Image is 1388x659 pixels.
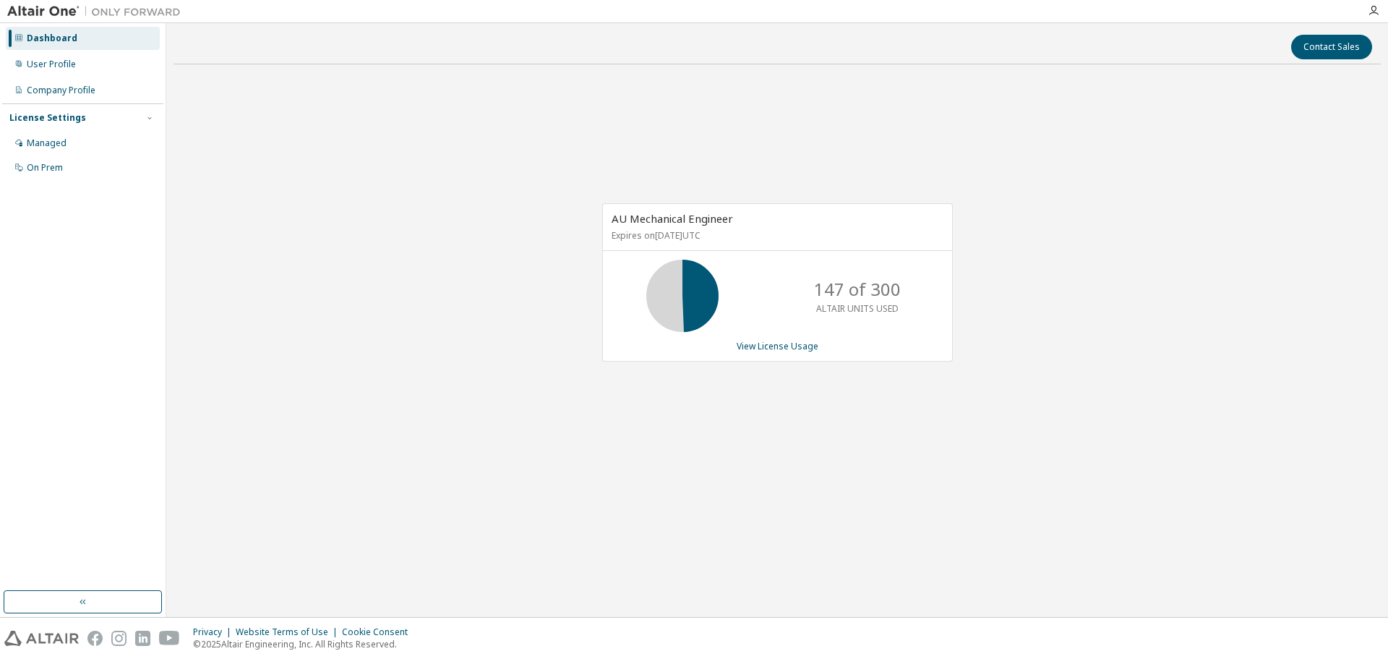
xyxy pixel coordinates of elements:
[111,631,127,646] img: instagram.svg
[236,626,342,638] div: Website Terms of Use
[27,85,95,96] div: Company Profile
[27,162,63,174] div: On Prem
[159,631,180,646] img: youtube.svg
[1291,35,1372,59] button: Contact Sales
[4,631,79,646] img: altair_logo.svg
[193,626,236,638] div: Privacy
[737,340,818,352] a: View License Usage
[814,277,901,302] p: 147 of 300
[87,631,103,646] img: facebook.svg
[27,33,77,44] div: Dashboard
[27,137,67,149] div: Managed
[135,631,150,646] img: linkedin.svg
[612,229,940,242] p: Expires on [DATE] UTC
[342,626,416,638] div: Cookie Consent
[27,59,76,70] div: User Profile
[612,211,733,226] span: AU Mechanical Engineer
[9,112,86,124] div: License Settings
[7,4,188,19] img: Altair One
[193,638,416,650] p: © 2025 Altair Engineering, Inc. All Rights Reserved.
[816,302,899,315] p: ALTAIR UNITS USED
